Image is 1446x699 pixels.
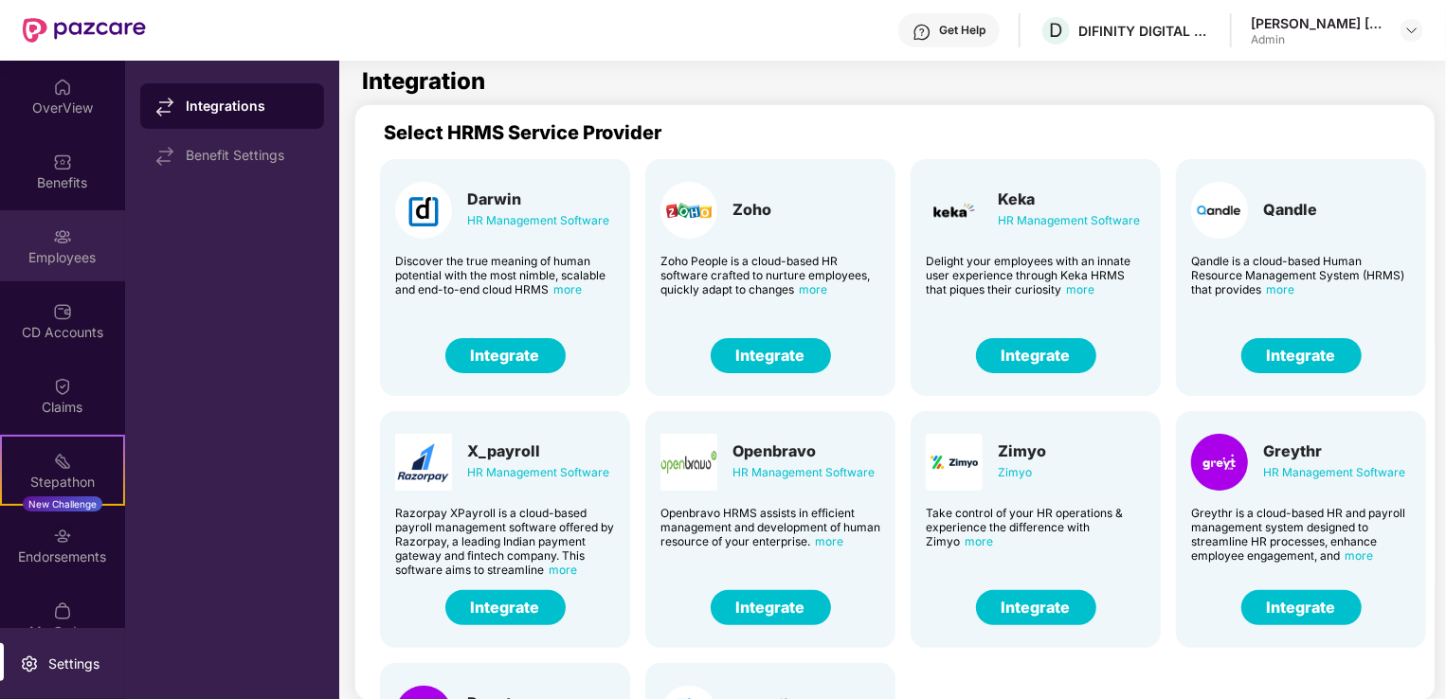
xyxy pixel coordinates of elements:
[732,200,771,219] div: Zoho
[1251,14,1383,32] div: [PERSON_NAME] [PERSON_NAME]
[395,506,615,577] div: Razorpay XPayroll is a cloud-based payroll management software offered by Razorpay, a leading Ind...
[976,338,1096,373] button: Integrate
[53,227,72,246] img: svg+xml;base64,PHN2ZyBpZD0iRW1wbG95ZWVzIiB4bWxucz0iaHR0cDovL3d3dy53My5vcmcvMjAwMC9zdmciIHdpZHRoPS...
[53,601,72,620] img: svg+xml;base64,PHN2ZyBpZD0iTXlfT3JkZXJzIiBkYXRhLW5hbWU9Ik15IE9yZGVycyIgeG1sbnM9Imh0dHA6Ly93d3cudz...
[53,78,72,97] img: svg+xml;base64,PHN2ZyBpZD0iSG9tZSIgeG1sbnM9Imh0dHA6Ly93d3cudzMub3JnLzIwMDAvc3ZnIiB3aWR0aD0iMjAiIG...
[926,434,983,491] img: Card Logo
[1050,19,1063,42] span: D
[660,434,717,491] img: Card Logo
[2,473,123,492] div: Stepathon
[155,98,174,116] img: svg+xml;base64,PHN2ZyB4bWxucz0iaHR0cDovL3d3dy53My5vcmcvMjAwMC9zdmciIHdpZHRoPSIxNy44MzIiIGhlaWdodD...
[965,534,993,548] span: more
[1241,590,1362,625] button: Integrate
[1251,32,1383,47] div: Admin
[395,182,452,239] img: Card Logo
[549,563,577,577] span: more
[395,434,452,491] img: Card Logo
[1263,462,1405,483] div: HR Management Software
[1191,506,1411,563] div: Greythr is a cloud-based HR and payroll management system designed to streamline HR processes, en...
[732,462,875,483] div: HR Management Software
[939,23,985,38] div: Get Help
[186,97,309,116] div: Integrations
[1345,548,1373,563] span: more
[998,189,1140,208] div: Keka
[43,654,105,673] div: Settings
[553,282,582,296] span: more
[998,441,1046,460] div: Zimyo
[20,654,39,673] img: svg+xml;base64,PHN2ZyBpZD0iU2V0dGluZy0yMHgyMCIgeG1sbnM9Imh0dHA6Ly93d3cudzMub3JnLzIwMDAvc3ZnIiB3aW...
[395,254,615,296] div: Discover the true meaning of human potential with the most nimble, scalable and end-to-end cloud ...
[445,590,566,625] button: Integrate
[53,527,72,546] img: svg+xml;base64,PHN2ZyBpZD0iRW5kb3JzZW1lbnRzIiB4bWxucz0iaHR0cDovL3d3dy53My5vcmcvMjAwMC9zdmciIHdpZH...
[799,282,827,296] span: more
[998,462,1046,483] div: Zimyo
[1404,23,1419,38] img: svg+xml;base64,PHN2ZyBpZD0iRHJvcGRvd24tMzJ4MzIiIHhtbG5zPSJodHRwOi8vd3d3LnczLm9yZy8yMDAwL3N2ZyIgd2...
[467,210,609,231] div: HR Management Software
[926,254,1146,296] div: Delight your employees with an innate user experience through Keka HRMS that piques their curiosity
[1266,282,1294,296] span: more
[660,506,880,548] div: Openbravo HRMS assists in efficient management and development of human resource of your enterprise.
[711,590,831,625] button: Integrate
[660,254,880,296] div: Zoho People is a cloud-based HR software crafted to nurture employees, quickly adapt to changes
[155,147,174,166] img: svg+xml;base64,PHN2ZyB4bWxucz0iaHR0cDovL3d3dy53My5vcmcvMjAwMC9zdmciIHdpZHRoPSIxNy44MzIiIGhlaWdodD...
[53,377,72,396] img: svg+xml;base64,PHN2ZyBpZD0iQ2xhaW0iIHhtbG5zPSJodHRwOi8vd3d3LnczLm9yZy8yMDAwL3N2ZyIgd2lkdGg9IjIwIi...
[1263,200,1317,219] div: Qandle
[467,462,609,483] div: HR Management Software
[23,496,102,511] div: New Challenge
[1263,441,1405,460] div: Greythr
[362,70,485,93] h1: Integration
[53,452,72,471] img: svg+xml;base64,PHN2ZyB4bWxucz0iaHR0cDovL3d3dy53My5vcmcvMjAwMC9zdmciIHdpZHRoPSIyMSIgaGVpZ2h0PSIyMC...
[53,302,72,321] img: svg+xml;base64,PHN2ZyBpZD0iQ0RfQWNjb3VudHMiIGRhdGEtbmFtZT0iQ0QgQWNjb3VudHMiIHhtbG5zPSJodHRwOi8vd3...
[660,182,717,239] img: Card Logo
[1191,182,1248,239] img: Card Logo
[1191,254,1411,296] div: Qandle is a cloud-based Human Resource Management System (HRMS) that provides
[1066,282,1094,296] span: more
[1191,434,1248,491] img: Card Logo
[711,338,831,373] button: Integrate
[998,210,1140,231] div: HR Management Software
[23,18,146,43] img: New Pazcare Logo
[467,189,609,208] div: Darwin
[976,590,1096,625] button: Integrate
[445,338,566,373] button: Integrate
[815,534,843,548] span: more
[913,23,931,42] img: svg+xml;base64,PHN2ZyBpZD0iSGVscC0zMngzMiIgeG1sbnM9Imh0dHA6Ly93d3cudzMub3JnLzIwMDAvc3ZnIiB3aWR0aD...
[186,148,309,163] div: Benefit Settings
[1078,22,1211,40] div: DIFINITY DIGITAL LLP
[53,152,72,171] img: svg+xml;base64,PHN2ZyBpZD0iQmVuZWZpdHMiIHhtbG5zPSJodHRwOi8vd3d3LnczLm9yZy8yMDAwL3N2ZyIgd2lkdGg9Ij...
[926,506,1146,548] div: Take control of your HR operations & experience the difference with Zimyo
[926,182,983,239] img: Card Logo
[732,441,875,460] div: Openbravo
[1241,338,1362,373] button: Integrate
[467,441,609,460] div: X_payroll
